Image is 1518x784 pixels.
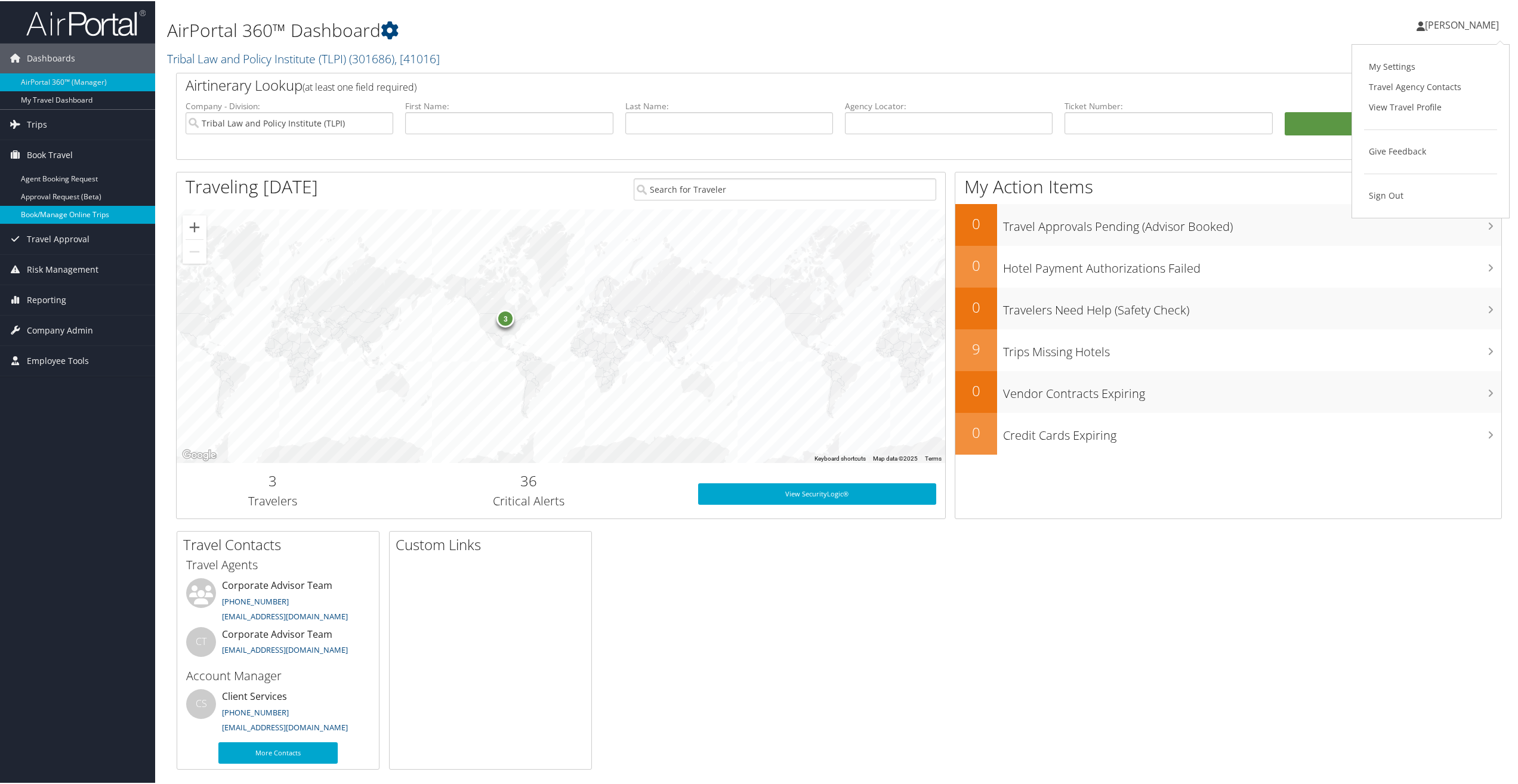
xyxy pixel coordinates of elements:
[167,17,1063,42] h1: AirPortal 360™ Dashboard
[1003,378,1501,401] h3: Vendor Contracts Expiring
[186,99,393,111] label: Company - Division:
[183,533,379,554] h2: Travel Contacts
[27,223,90,253] span: Travel Approval
[405,99,613,111] label: First Name:
[222,706,289,717] a: [PHONE_NUMBER]
[378,470,680,490] h2: 36
[394,50,440,66] span: , [ 41016 ]
[955,173,1501,198] h1: My Action Items
[955,338,997,358] h2: 9
[955,296,997,316] h2: 0
[955,286,1501,328] a: 0Travelers Need Help (Safety Check)
[183,214,206,238] button: Zoom in
[186,74,1382,94] h2: Airtinerary Lookup
[396,533,591,554] h2: Custom Links
[186,555,370,572] h3: Travel Agents
[222,610,348,621] a: [EMAIL_ADDRESS][DOMAIN_NAME]
[1003,211,1501,234] h3: Travel Approvals Pending (Advisor Booked)
[222,643,348,654] a: [EMAIL_ADDRESS][DOMAIN_NAME]
[1364,184,1497,205] a: Sign Out
[1003,295,1501,317] h3: Travelers Need Help (Safety Check)
[925,454,942,461] a: Terms (opens in new tab)
[349,50,394,66] span: ( 301686 )
[625,99,833,111] label: Last Name:
[1003,337,1501,359] h3: Trips Missing Hotels
[27,284,66,314] span: Reporting
[186,173,318,198] h1: Traveling [DATE]
[873,454,918,461] span: Map data ©2025
[180,688,376,737] li: Client Services
[955,245,1501,286] a: 0Hotel Payment Authorizations Failed
[955,379,997,400] h2: 0
[955,412,1501,453] a: 0Credit Cards Expiring
[27,254,98,283] span: Risk Management
[845,99,1053,111] label: Agency Locator:
[186,626,216,656] div: CT
[27,139,73,169] span: Book Travel
[180,577,376,626] li: Corporate Advisor Team
[180,626,376,665] li: Corporate Advisor Team
[634,177,936,199] input: Search for Traveler
[26,8,146,36] img: airportal-logo.png
[1364,55,1497,76] a: My Settings
[1003,420,1501,443] h3: Credit Cards Expiring
[1003,253,1501,276] h3: Hotel Payment Authorizations Failed
[180,446,219,462] a: Open this area in Google Maps (opens a new window)
[222,595,289,606] a: [PHONE_NUMBER]
[955,370,1501,412] a: 0Vendor Contracts Expiring
[27,42,75,72] span: Dashboards
[814,453,866,462] button: Keyboard shortcuts
[1364,76,1497,96] a: Travel Agency Contacts
[496,308,514,326] div: 3
[186,666,370,683] h3: Account Manager
[27,345,89,375] span: Employee Tools
[186,688,216,718] div: CS
[955,328,1501,370] a: 9Trips Missing Hotels
[1425,17,1499,30] span: [PERSON_NAME]
[222,721,348,731] a: [EMAIL_ADDRESS][DOMAIN_NAME]
[378,492,680,508] h3: Critical Alerts
[180,446,219,462] img: Google
[955,421,997,442] h2: 0
[698,482,936,504] a: View SecurityLogic®
[303,79,416,92] span: (at least one field required)
[218,741,338,763] a: More Contacts
[1364,96,1497,116] a: View Travel Profile
[186,492,360,508] h3: Travelers
[27,314,93,344] span: Company Admin
[186,470,360,490] h2: 3
[955,203,1501,245] a: 0Travel Approvals Pending (Advisor Booked)
[167,50,440,66] a: Tribal Law and Policy Institute (TLPI)
[955,254,997,274] h2: 0
[1364,140,1497,160] a: Give Feedback
[1417,6,1511,42] a: [PERSON_NAME]
[27,109,47,138] span: Trips
[183,239,206,263] button: Zoom out
[1285,111,1492,135] button: Search
[1065,99,1272,111] label: Ticket Number:
[955,212,997,233] h2: 0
